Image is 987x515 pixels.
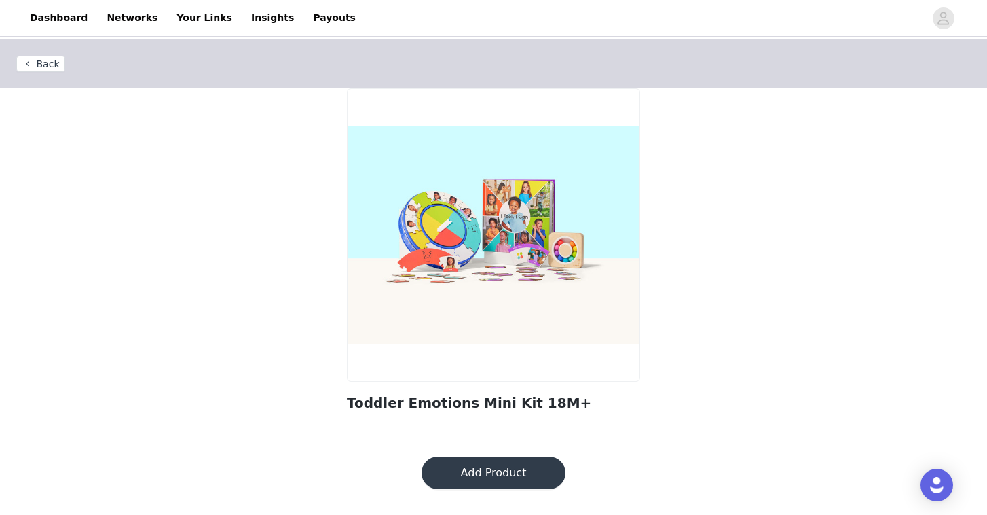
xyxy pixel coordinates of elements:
[243,3,302,33] a: Insights
[98,3,166,33] a: Networks
[305,3,364,33] a: Payouts
[348,126,639,345] img: product image
[422,457,565,489] button: Add Product
[16,56,65,72] button: Back
[920,469,953,501] div: Open Intercom Messenger
[22,3,96,33] a: Dashboard
[937,7,950,29] div: avatar
[347,393,640,413] h2: Toddler Emotions Mini Kit 18M+
[168,3,240,33] a: Your Links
